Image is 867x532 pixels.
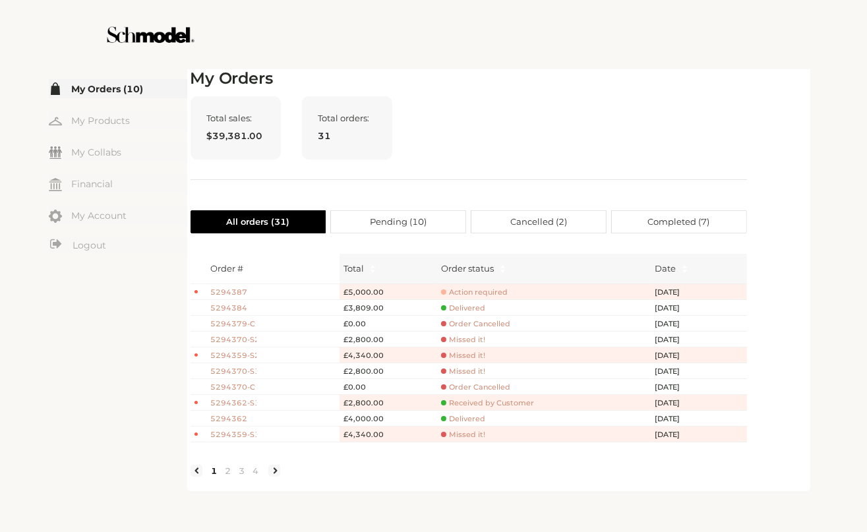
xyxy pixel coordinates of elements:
span: All orders ( 31 ) [226,211,289,233]
img: my-hanger.svg [49,115,62,128]
a: My Orders (10) [49,79,187,98]
span: Cancelled ( 2 ) [510,211,567,233]
span: Order Cancelled [441,382,510,392]
img: my-order.svg [49,82,62,96]
a: Financial [49,174,187,193]
span: [DATE] [655,429,694,440]
th: Order # [206,254,340,284]
li: Next Page [268,465,280,477]
span: Missed it! [441,367,485,376]
span: [DATE] [655,398,694,409]
a: 2 [222,465,235,477]
span: [DATE] [655,318,694,330]
li: Previous Page [191,465,202,477]
span: 5294370-S2 [210,334,256,345]
span: Received by Customer [441,398,534,408]
img: my-friends.svg [49,146,62,159]
span: 5294370-C [210,382,256,393]
td: £4,340.00 [340,347,437,363]
a: My Products [49,111,187,130]
span: [DATE] [655,350,694,361]
span: caret-down [369,268,376,275]
span: 5294359-S1 [210,429,256,440]
td: £3,809.00 [340,300,437,316]
span: 5294370-S1 [210,366,256,377]
span: [DATE] [655,382,694,393]
span: 5294387 [210,287,256,298]
td: £0.00 [340,379,437,395]
span: 5294359-S2 [210,350,256,361]
span: Pending ( 10 ) [370,211,427,233]
a: Logout [49,237,187,254]
a: My Collabs [49,142,187,162]
span: [DATE] [655,334,694,345]
span: 31 [318,129,376,143]
span: Delivered [441,303,485,313]
span: Missed it! [441,335,485,345]
div: Order status [441,262,494,275]
span: Action required [441,287,508,297]
a: My Account [49,206,187,225]
span: caret-up [369,263,376,270]
h2: My Orders [191,69,747,88]
span: 5294384 [210,303,256,314]
span: $39,381.00 [207,129,264,143]
td: £5,000.00 [340,284,437,300]
td: £2,800.00 [340,395,437,411]
span: [DATE] [655,366,694,377]
span: Total orders: [318,113,376,123]
td: £2,800.00 [340,363,437,379]
span: 5294362-S1 [210,398,256,409]
td: £2,800.00 [340,332,437,347]
span: Missed it! [441,351,485,361]
a: 3 [235,465,249,477]
a: 4 [249,465,263,477]
img: my-financial.svg [49,178,62,191]
span: Total sales: [207,113,264,123]
span: Completed ( 7 ) [648,211,710,233]
span: [DATE] [655,413,694,425]
span: [DATE] [655,287,694,298]
span: Delivered [441,414,485,424]
span: 5294362 [210,413,256,425]
span: caret-down [681,268,688,275]
span: Date [655,262,676,275]
span: Order Cancelled [441,319,510,329]
span: caret-down [499,268,506,275]
span: 5294379-C [210,318,256,330]
td: £0.00 [340,316,437,332]
span: caret-up [499,263,506,270]
td: £4,000.00 [340,411,437,427]
a: 1 [208,465,222,477]
span: caret-up [681,263,688,270]
td: £4,340.00 [340,427,437,442]
img: my-account.svg [49,210,62,223]
span: Missed it! [441,430,485,440]
div: Menu [49,79,187,256]
span: [DATE] [655,303,694,314]
span: Total [344,262,364,275]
